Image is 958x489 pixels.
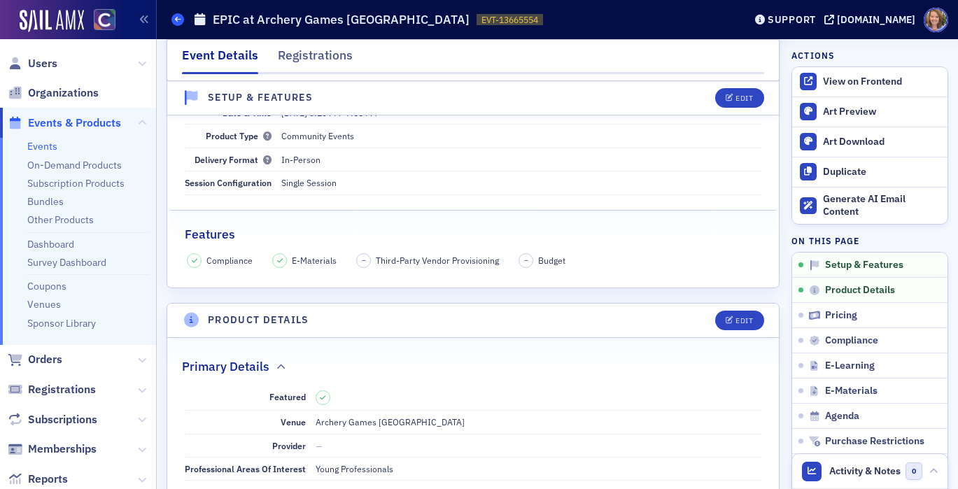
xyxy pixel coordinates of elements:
[792,127,948,157] a: Art Download
[281,154,320,165] span: In-Person
[8,85,99,101] a: Organizations
[825,385,878,397] span: E-Materials
[84,9,115,33] a: View Homepage
[281,177,337,188] span: Single Session
[206,130,272,141] span: Product Type
[792,187,948,225] button: Generate AI Email Content
[376,254,499,267] span: Third-Party Vendor Provisioning
[316,462,393,475] div: Young Professionals
[8,472,68,487] a: Reports
[8,115,121,131] a: Events & Products
[825,435,924,448] span: Purchase Restrictions
[208,90,313,105] h4: Setup & Features
[823,166,941,178] div: Duplicate
[825,334,878,347] span: Compliance
[94,9,115,31] img: SailAMX
[8,441,97,457] a: Memberships
[28,352,62,367] span: Orders
[27,256,106,269] a: Survey Dashboard
[269,391,306,402] span: Featured
[28,85,99,101] span: Organizations
[768,13,816,26] div: Support
[792,157,948,187] button: Duplicate
[20,10,84,32] img: SailAMX
[28,115,121,131] span: Events & Products
[185,177,272,188] span: Session Configuration
[27,159,122,171] a: On-Demand Products
[292,254,337,267] span: E-Materials
[316,416,465,427] span: Archery Games [GEOGRAPHIC_DATA]
[825,360,875,372] span: E-Learning
[735,94,753,102] div: Edit
[206,254,253,267] span: Compliance
[278,46,353,72] div: Registrations
[28,56,57,71] span: Users
[829,464,901,479] span: Activity & Notes
[8,412,97,427] a: Subscriptions
[824,15,920,24] button: [DOMAIN_NAME]
[538,254,565,267] span: Budget
[825,259,903,271] span: Setup & Features
[281,416,306,427] span: Venue
[27,280,66,292] a: Coupons
[213,11,470,28] h1: EPIC at Archery Games [GEOGRAPHIC_DATA]
[28,382,96,397] span: Registrations
[825,410,859,423] span: Agenda
[27,298,61,311] a: Venues
[837,13,915,26] div: [DOMAIN_NAME]
[524,255,528,265] span: –
[792,67,948,97] a: View on Frontend
[28,412,97,427] span: Subscriptions
[823,193,941,218] div: Generate AI Email Content
[208,313,309,327] h4: Product Details
[27,140,57,153] a: Events
[281,130,354,141] span: Community Events
[185,225,235,243] h2: Features
[8,56,57,71] a: Users
[823,106,941,118] div: Art Preview
[316,440,323,451] span: —
[791,49,835,62] h4: Actions
[715,311,763,330] button: Edit
[195,154,272,165] span: Delivery Format
[825,284,895,297] span: Product Details
[906,462,923,480] span: 0
[27,317,96,329] a: Sponsor Library
[28,472,68,487] span: Reports
[823,136,941,148] div: Art Download
[185,463,306,474] span: Professional Areas Of Interest
[27,238,74,250] a: Dashboard
[182,46,258,74] div: Event Details
[792,97,948,127] a: Art Preview
[8,352,62,367] a: Orders
[715,88,763,108] button: Edit
[27,195,64,208] a: Bundles
[272,440,306,451] span: Provider
[27,213,94,226] a: Other Products
[27,177,125,190] a: Subscription Products
[735,317,753,325] div: Edit
[182,357,269,376] h2: Primary Details
[825,309,857,322] span: Pricing
[8,382,96,397] a: Registrations
[362,255,366,265] span: –
[28,441,97,457] span: Memberships
[791,234,948,247] h4: On this page
[924,8,948,32] span: Profile
[481,14,538,26] span: EVT-13665554
[823,76,941,88] div: View on Frontend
